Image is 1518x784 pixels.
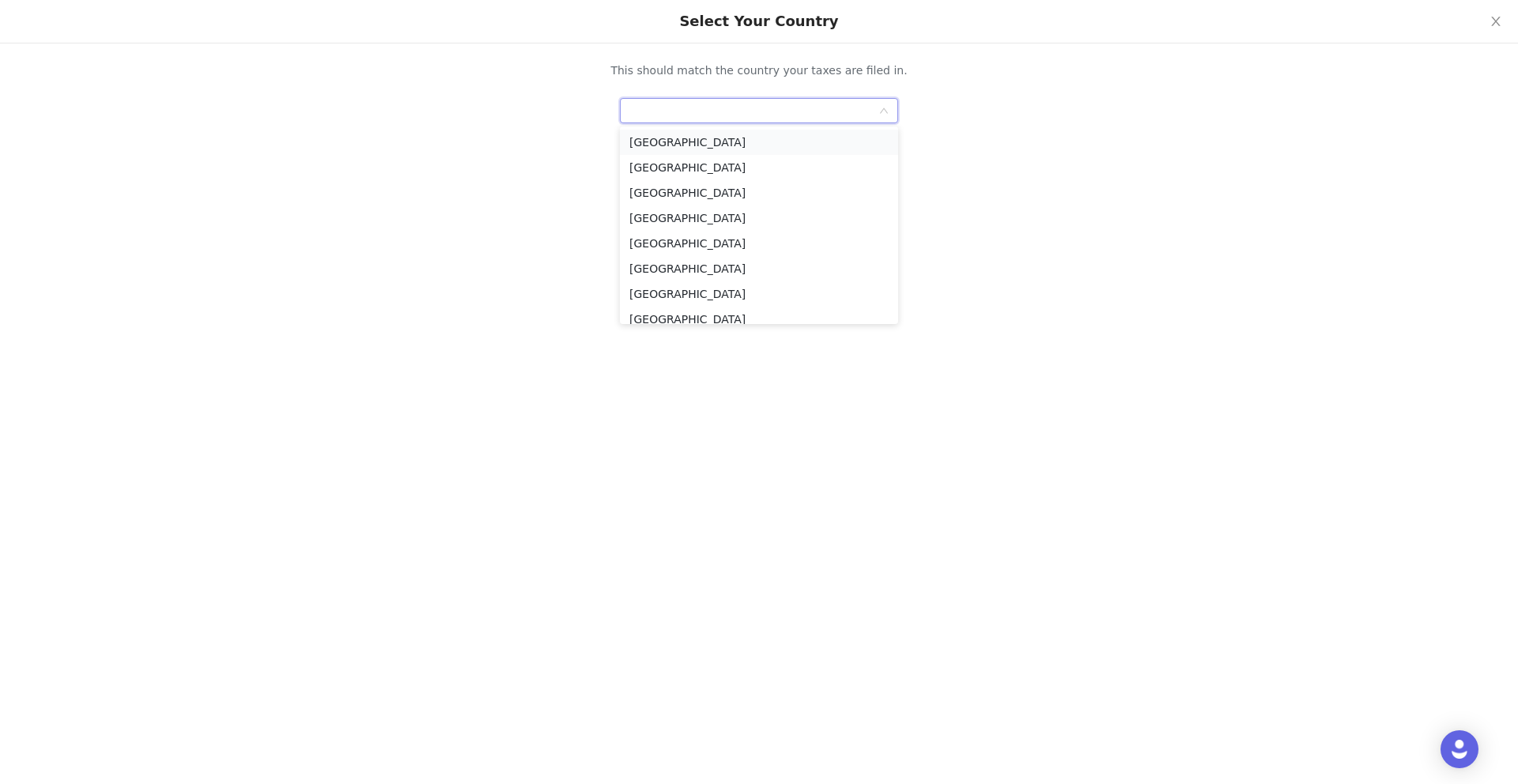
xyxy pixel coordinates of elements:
i: icon: close [1490,15,1502,28]
li: [GEOGRAPHIC_DATA] [620,180,898,205]
li: [GEOGRAPHIC_DATA] [620,130,898,155]
li: [GEOGRAPHIC_DATA] [620,205,898,231]
div: Open Intercom Messenger [1441,730,1478,768]
div: Select Your Country [679,13,838,30]
li: [GEOGRAPHIC_DATA] [620,256,898,281]
p: *This helps to determine your tax and payout settings. [502,130,1016,144]
li: [GEOGRAPHIC_DATA] [620,231,898,256]
i: icon: down [879,106,889,117]
li: [GEOGRAPHIC_DATA] [620,155,898,180]
li: [GEOGRAPHIC_DATA] [620,281,898,307]
li: [GEOGRAPHIC_DATA] [620,307,898,332]
p: This should match the country your taxes are filed in. [502,62,1016,79]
